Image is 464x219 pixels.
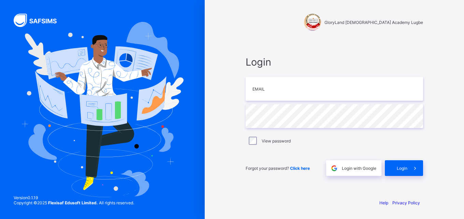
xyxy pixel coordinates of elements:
[14,200,134,205] span: Copyright © 2025 All rights reserved.
[397,166,407,171] span: Login
[392,200,420,205] a: Privacy Policy
[246,166,310,171] span: Forgot your password?
[21,22,184,197] img: Hero Image
[290,166,310,171] a: Click here
[14,14,65,27] img: SAFSIMS Logo
[342,166,376,171] span: Login with Google
[324,20,423,25] span: GloryLand [DEMOGRAPHIC_DATA] Academy Lugbe
[262,138,291,143] label: View password
[48,200,98,205] strong: Flexisaf Edusoft Limited.
[246,56,423,68] span: Login
[379,200,388,205] a: Help
[330,164,338,172] img: google.396cfc9801f0270233282035f929180a.svg
[14,195,134,200] span: Version 0.1.19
